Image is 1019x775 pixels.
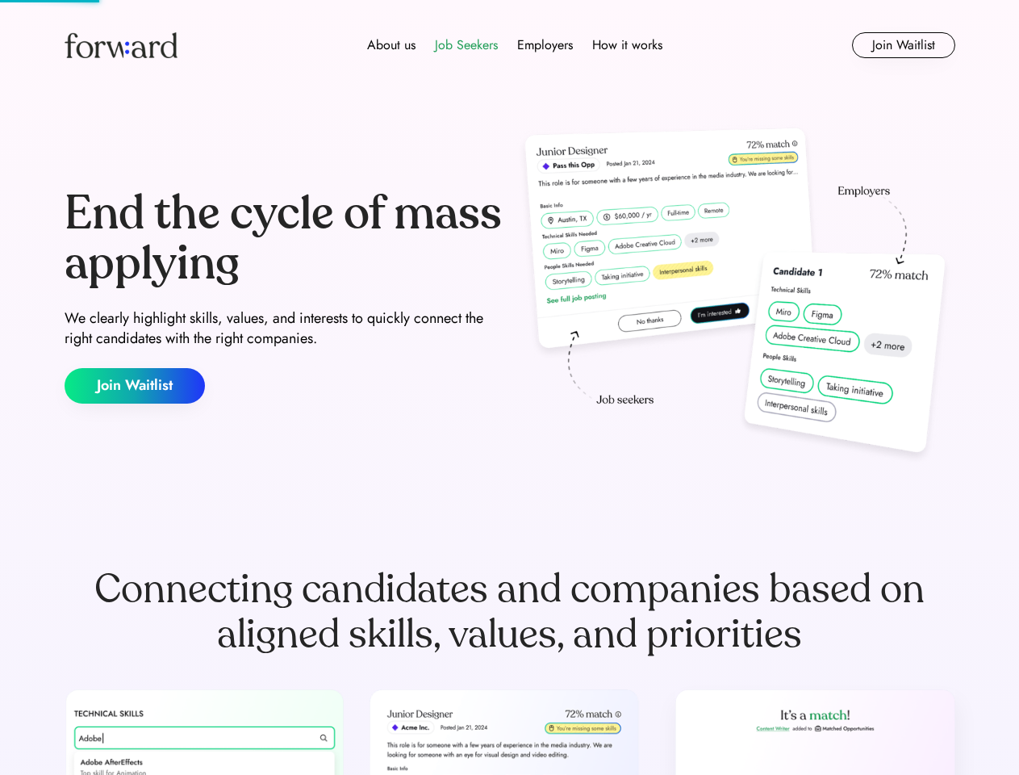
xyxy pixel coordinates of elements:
[367,36,416,55] div: About us
[852,32,955,58] button: Join Waitlist
[435,36,498,55] div: Job Seekers
[592,36,662,55] div: How it works
[516,123,955,470] img: hero-image.png
[65,32,177,58] img: Forward logo
[65,368,205,404] button: Join Waitlist
[65,189,503,288] div: End the cycle of mass applying
[517,36,573,55] div: Employers
[65,567,955,657] div: Connecting candidates and companies based on aligned skills, values, and priorities
[65,308,503,349] div: We clearly highlight skills, values, and interests to quickly connect the right candidates with t...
